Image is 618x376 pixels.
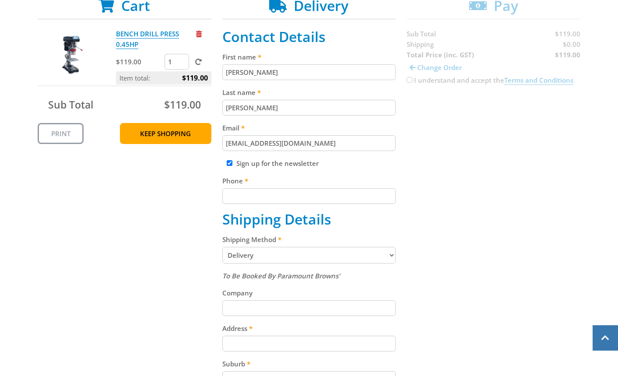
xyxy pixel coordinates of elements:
input: Please enter your email address. [222,135,396,151]
p: Item total: [116,71,211,84]
label: First name [222,52,396,62]
label: Last name [222,87,396,98]
a: Print [38,123,84,144]
label: Company [222,288,396,298]
a: BENCH DRILL PRESS 0.45HP [116,29,179,49]
p: $119.00 [116,56,163,67]
input: Please enter your telephone number. [222,188,396,204]
a: Keep Shopping [120,123,211,144]
select: Please select a shipping method. [222,247,396,264]
h2: Shipping Details [222,211,396,228]
label: Suburb [222,358,396,369]
input: Please enter your last name. [222,100,396,116]
label: Address [222,323,396,334]
label: Sign up for the newsletter [236,159,319,168]
input: Please enter your first name. [222,64,396,80]
em: To Be Booked By Paramount Browns' [222,271,340,280]
label: Shipping Method [222,234,396,245]
img: BENCH DRILL PRESS 0.45HP [46,28,98,81]
span: $119.00 [182,71,208,84]
span: Sub Total [48,98,93,112]
label: Email [222,123,396,133]
input: Please enter your address. [222,336,396,351]
span: $119.00 [164,98,201,112]
a: Remove from cart [196,29,202,38]
h2: Contact Details [222,28,396,45]
label: Phone [222,176,396,186]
